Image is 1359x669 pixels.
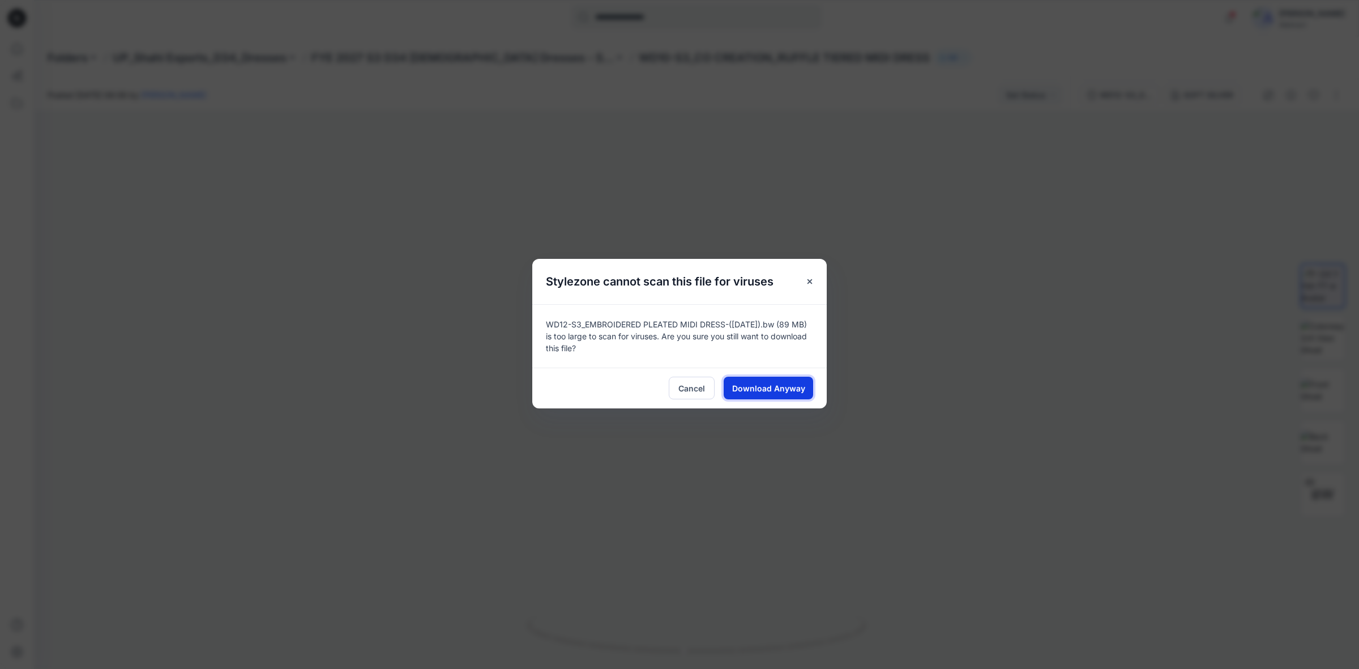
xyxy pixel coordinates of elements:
[732,382,805,394] span: Download Anyway
[724,377,813,399] button: Download Anyway
[678,382,705,394] span: Cancel
[532,259,787,304] h5: Stylezone cannot scan this file for viruses
[669,377,715,399] button: Cancel
[532,304,827,368] div: WD12-S3_EMBROIDERED PLEATED MIDI DRESS-([DATE]).bw (89 MB) is too large to scan for viruses. Are ...
[800,271,820,292] button: Close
